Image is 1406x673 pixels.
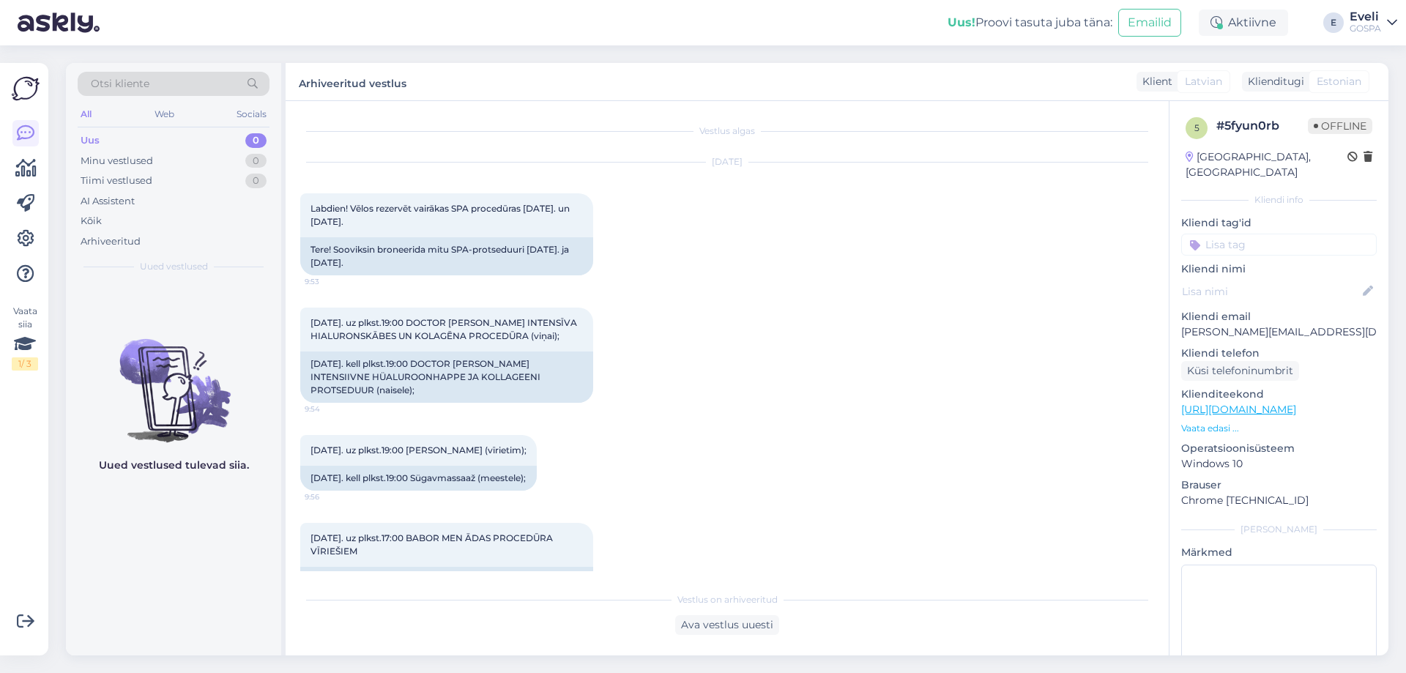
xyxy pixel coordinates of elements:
[1137,74,1172,89] div: Klient
[1181,361,1299,381] div: Küsi telefoninumbrit
[91,76,149,92] span: Otsi kliente
[78,105,94,124] div: All
[81,234,141,249] div: Arhiveeritud
[1216,117,1308,135] div: # 5fyun0rb
[1181,403,1296,416] a: [URL][DOMAIN_NAME]
[1323,12,1344,33] div: E
[948,15,975,29] b: Uus!
[300,352,593,403] div: [DATE]. kell plkst.19:00 DOCTOR [PERSON_NAME] INTENSIIVNE HÜALUROONHAPPE JA KOLLAGEENI PROTSEDUUR...
[1181,456,1377,472] p: Windows 10
[305,491,360,502] span: 9:56
[1181,441,1377,456] p: Operatsioonisüsteem
[1118,9,1181,37] button: Emailid
[245,174,267,188] div: 0
[1185,74,1222,89] span: Latvian
[1186,149,1347,180] div: [GEOGRAPHIC_DATA], [GEOGRAPHIC_DATA]
[12,357,38,371] div: 1 / 3
[1181,477,1377,493] p: Brauser
[1181,493,1377,508] p: Chrome [TECHNICAL_ID]
[1181,193,1377,207] div: Kliendi info
[1181,422,1377,435] p: Vaata edasi ...
[310,317,579,341] span: [DATE]. uz plkst.19:00 DOCTOR [PERSON_NAME] INTENSĪVA HIALURONSKĀBES UN KOLAGĒNA PROCEDŪRA (viņai);
[1181,523,1377,536] div: [PERSON_NAME]
[1181,261,1377,277] p: Kliendi nimi
[1317,74,1361,89] span: Estonian
[948,14,1112,31] div: Proovi tasuta juba täna:
[1242,74,1304,89] div: Klienditugi
[1181,324,1377,340] p: [PERSON_NAME][EMAIL_ADDRESS][DOMAIN_NAME]
[1199,10,1288,36] div: Aktiivne
[1194,122,1199,133] span: 5
[1350,11,1381,23] div: Eveli
[1181,387,1377,402] p: Klienditeekond
[245,154,267,168] div: 0
[66,313,281,445] img: No chats
[1181,545,1377,560] p: Märkmed
[299,72,406,92] label: Arhiveeritud vestlus
[234,105,269,124] div: Socials
[1181,234,1377,256] input: Lisa tag
[1181,215,1377,231] p: Kliendi tag'id
[81,194,135,209] div: AI Assistent
[305,404,360,414] span: 9:54
[310,203,572,227] span: Labdien! Vēlos rezervēt vairākas SPA procedūras [DATE]. un [DATE].
[12,305,38,371] div: Vaata siia
[1182,283,1360,300] input: Lisa nimi
[300,124,1154,138] div: Vestlus algas
[81,133,100,148] div: Uus
[300,466,537,491] div: [DATE]. kell plkst.19:00 Sügavmassaaž (meestele);
[81,174,152,188] div: Tiimi vestlused
[1350,11,1397,34] a: EveliGOSPA
[12,75,40,103] img: Askly Logo
[81,214,102,228] div: Kõik
[140,260,208,273] span: Uued vestlused
[152,105,177,124] div: Web
[1350,23,1381,34] div: GOSPA
[677,593,778,606] span: Vestlus on arhiveeritud
[1308,118,1372,134] span: Offline
[305,276,360,287] span: 9:53
[1181,346,1377,361] p: Kliendi telefon
[300,155,1154,168] div: [DATE]
[675,615,779,635] div: Ava vestlus uuesti
[300,567,593,605] div: [DATE]. kell plkst.17:00 BABOR MEN NAHAPROTSESS MEESTELE
[310,445,527,456] span: [DATE]. uz plkst.19:00 [PERSON_NAME] (vīrietim);
[310,532,555,557] span: [DATE]. uz plkst.17:00 BABOR MEN ĀDAS PROCEDŪRA VĪRIEŠIEM
[81,154,153,168] div: Minu vestlused
[245,133,267,148] div: 0
[1181,309,1377,324] p: Kliendi email
[99,458,249,473] p: Uued vestlused tulevad siia.
[300,237,593,275] div: Tere! Sooviksin broneerida mitu SPA-protseduuri [DATE]. ja [DATE].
